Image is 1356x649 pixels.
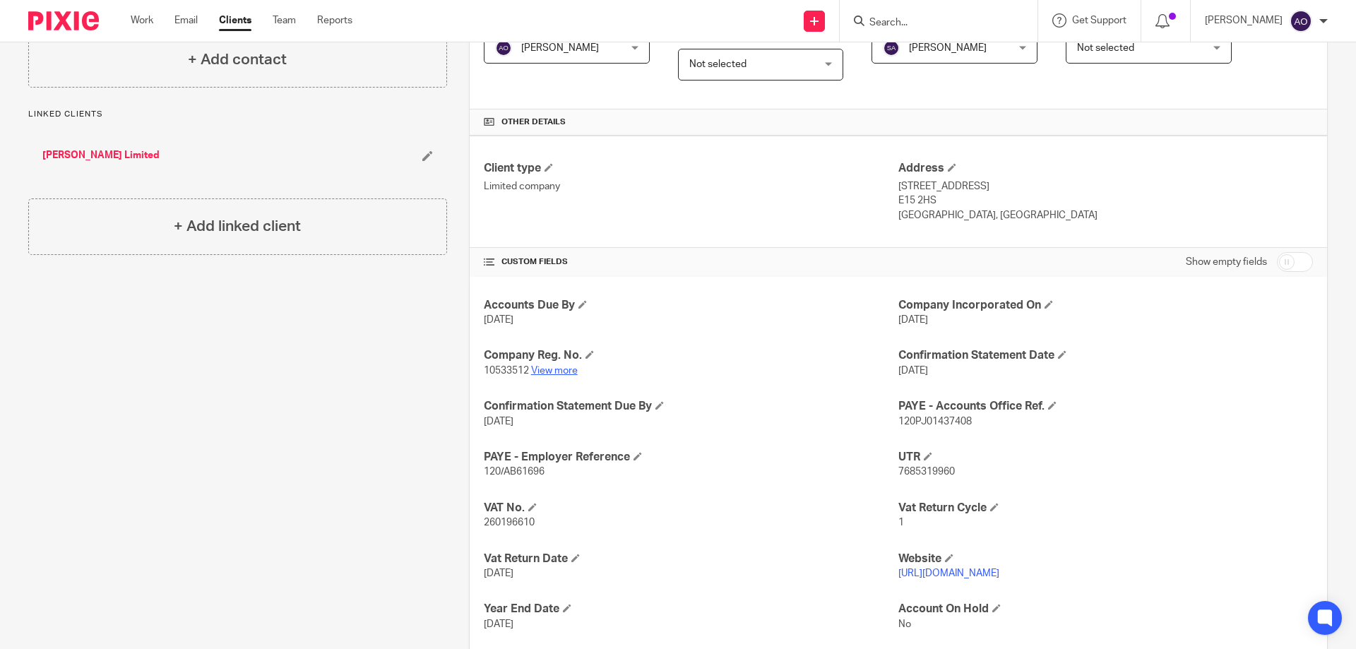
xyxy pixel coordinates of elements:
[28,109,447,120] p: Linked clients
[273,13,296,28] a: Team
[898,619,911,629] span: No
[898,467,955,477] span: 7685319960
[317,13,352,28] a: Reports
[1072,16,1126,25] span: Get Support
[898,366,928,376] span: [DATE]
[898,501,1313,516] h4: Vat Return Cycle
[484,315,513,325] span: [DATE]
[868,17,995,30] input: Search
[531,366,578,376] a: View more
[484,417,513,427] span: [DATE]
[28,11,99,30] img: Pixie
[898,193,1313,208] p: E15 2HS
[883,40,900,56] img: svg%3E
[898,161,1313,176] h4: Address
[898,417,972,427] span: 120PJ01437408
[484,399,898,414] h4: Confirmation Statement Due By
[484,161,898,176] h4: Client type
[898,208,1313,222] p: [GEOGRAPHIC_DATA], [GEOGRAPHIC_DATA]
[909,43,987,53] span: [PERSON_NAME]
[689,59,747,69] span: Not selected
[219,13,251,28] a: Clients
[484,179,898,193] p: Limited company
[484,568,513,578] span: [DATE]
[484,602,898,617] h4: Year End Date
[898,552,1313,566] h4: Website
[898,399,1313,414] h4: PAYE - Accounts Office Ref.
[898,348,1313,363] h4: Confirmation Statement Date
[898,602,1313,617] h4: Account On Hold
[898,298,1313,313] h4: Company Incorporated On
[1290,10,1312,32] img: svg%3E
[484,467,545,477] span: 120/AB61696
[898,568,999,578] a: [URL][DOMAIN_NAME]
[484,501,898,516] h4: VAT No.
[898,315,928,325] span: [DATE]
[131,13,153,28] a: Work
[484,450,898,465] h4: PAYE - Employer Reference
[188,49,287,71] h4: + Add contact
[898,518,904,528] span: 1
[521,43,599,53] span: [PERSON_NAME]
[484,552,898,566] h4: Vat Return Date
[495,40,512,56] img: svg%3E
[484,348,898,363] h4: Company Reg. No.
[42,148,160,162] a: [PERSON_NAME] Limited
[1186,255,1267,269] label: Show empty fields
[174,13,198,28] a: Email
[484,366,529,376] span: 10533512
[484,256,898,268] h4: CUSTOM FIELDS
[1205,13,1283,28] p: [PERSON_NAME]
[484,298,898,313] h4: Accounts Due By
[898,450,1313,465] h4: UTR
[174,215,301,237] h4: + Add linked client
[484,619,513,629] span: [DATE]
[484,518,535,528] span: 260196610
[501,117,566,128] span: Other details
[1077,43,1134,53] span: Not selected
[898,179,1313,193] p: [STREET_ADDRESS]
